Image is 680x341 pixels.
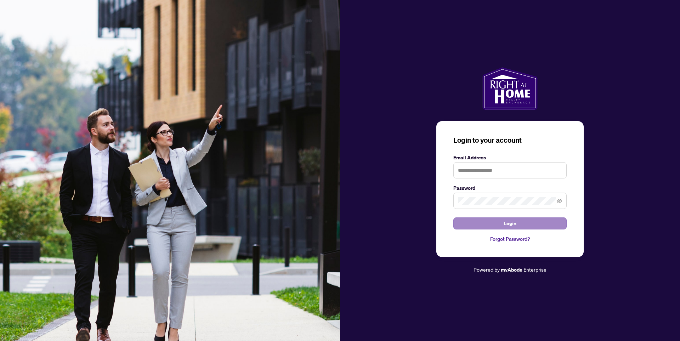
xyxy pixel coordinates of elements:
label: Email Address [453,154,567,161]
a: Forgot Password? [453,235,567,243]
label: Password [453,184,567,192]
a: myAbode [501,266,522,274]
span: eye-invisible [557,198,562,203]
img: ma-logo [482,67,537,110]
h3: Login to your account [453,135,567,145]
button: Login [453,217,567,229]
span: Enterprise [523,266,546,273]
span: Powered by [474,266,500,273]
span: Login [504,218,516,229]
